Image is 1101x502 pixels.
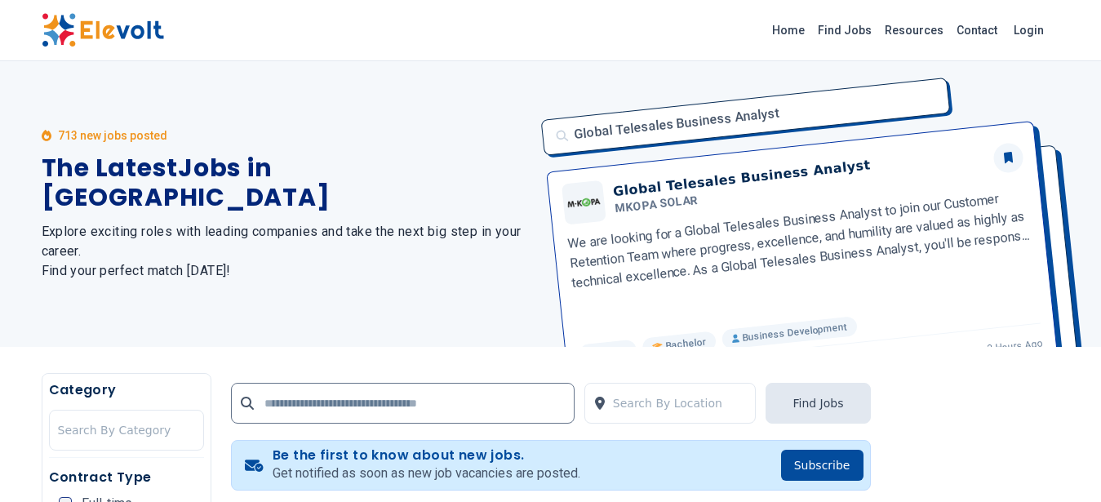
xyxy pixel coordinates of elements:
h5: Contract Type [49,468,204,487]
img: Elevolt [42,13,164,47]
button: Subscribe [781,450,863,481]
a: Home [766,17,811,43]
h5: Category [49,380,204,400]
button: Find Jobs [766,383,870,424]
a: Resources [878,17,950,43]
h1: The Latest Jobs in [GEOGRAPHIC_DATA] [42,153,531,212]
h4: Be the first to know about new jobs. [273,447,580,464]
a: Login [1004,14,1054,47]
a: Contact [950,17,1004,43]
p: Get notified as soon as new job vacancies are posted. [273,464,580,483]
a: Find Jobs [811,17,878,43]
h2: Explore exciting roles with leading companies and take the next big step in your career. Find you... [42,222,531,281]
p: 713 new jobs posted [58,127,167,144]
